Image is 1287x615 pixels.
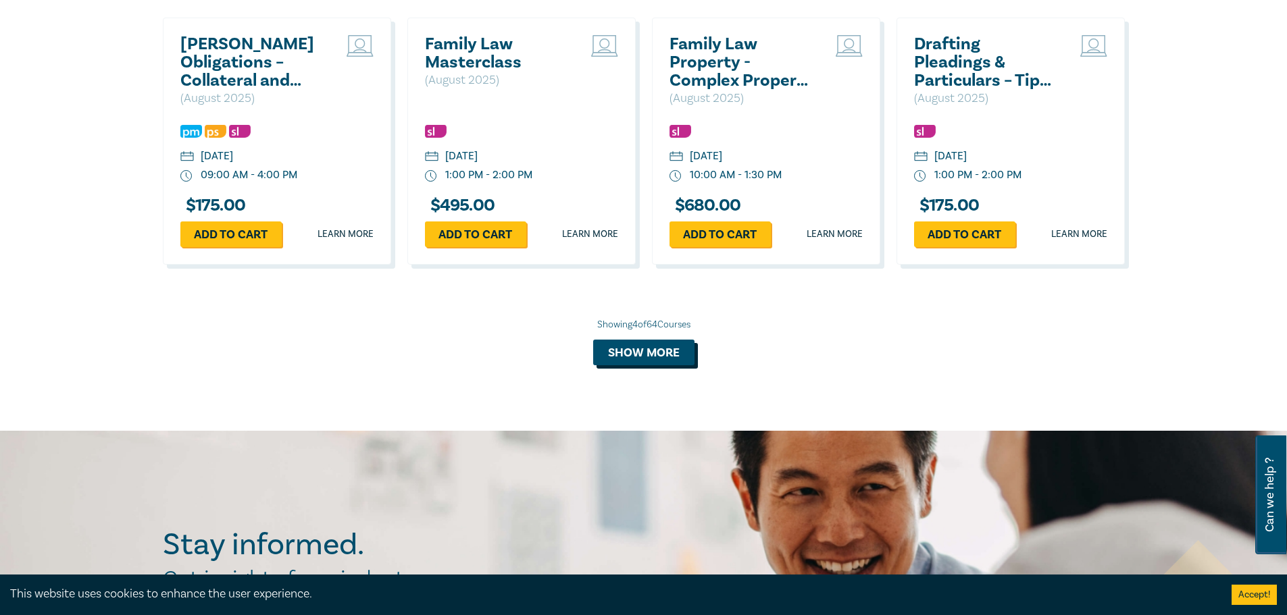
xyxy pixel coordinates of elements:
img: watch [425,170,437,182]
img: Practice Management & Business Skills [180,125,202,138]
img: Substantive Law [670,125,691,138]
h3: $ 495.00 [425,196,495,215]
a: Add to cart [914,221,1015,247]
div: 1:00 PM - 2:00 PM [445,167,532,183]
p: ( August 2025 ) [670,90,815,107]
img: calendar [180,151,194,163]
div: Showing 4 of 64 Courses [163,318,1125,331]
img: Substantive Law [914,125,936,138]
h3: $ 175.00 [914,196,980,215]
div: 1:00 PM - 2:00 PM [934,167,1021,183]
h3: $ 680.00 [670,196,741,215]
div: [DATE] [445,149,478,164]
img: Live Stream [591,35,618,57]
img: Live Stream [836,35,863,57]
a: Drafting Pleadings & Particulars – Tips & Traps [914,35,1059,90]
img: watch [670,170,682,182]
a: Add to cart [180,221,282,247]
div: [DATE] [690,149,722,164]
img: calendar [914,151,928,163]
p: ( August 2025 ) [914,90,1059,107]
a: Learn more [1051,228,1107,241]
div: 10:00 AM - 1:30 PM [690,167,782,183]
a: Learn more [807,228,863,241]
a: [PERSON_NAME] Obligations – Collateral and Strategic Uses [180,35,326,90]
div: 09:00 AM - 4:00 PM [201,167,297,183]
div: This website uses cookies to enhance the user experience. [10,585,1211,603]
img: Live Stream [1080,35,1107,57]
button: Accept cookies [1232,585,1277,605]
img: watch [914,170,926,182]
img: Substantive Law [425,125,447,138]
img: Professional Skills [205,125,226,138]
div: [DATE] [934,149,967,164]
img: Live Stream [347,35,374,57]
span: Can we help ? [1263,444,1276,546]
a: Family Law Property - Complex Property Settlements ([DATE]) [670,35,815,90]
a: Family Law Masterclass [425,35,570,72]
a: Learn more [562,228,618,241]
img: Substantive Law [229,125,251,138]
h2: Stay informed. [163,527,482,562]
p: ( August 2025 ) [180,90,326,107]
a: Learn more [318,228,374,241]
h3: $ 175.00 [180,196,246,215]
button: Show more [593,340,695,365]
a: Add to cart [425,221,526,247]
img: watch [180,170,193,182]
a: Add to cart [670,221,771,247]
img: calendar [670,151,683,163]
img: calendar [425,151,438,163]
p: ( August 2025 ) [425,72,570,89]
div: [DATE] [201,149,233,164]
